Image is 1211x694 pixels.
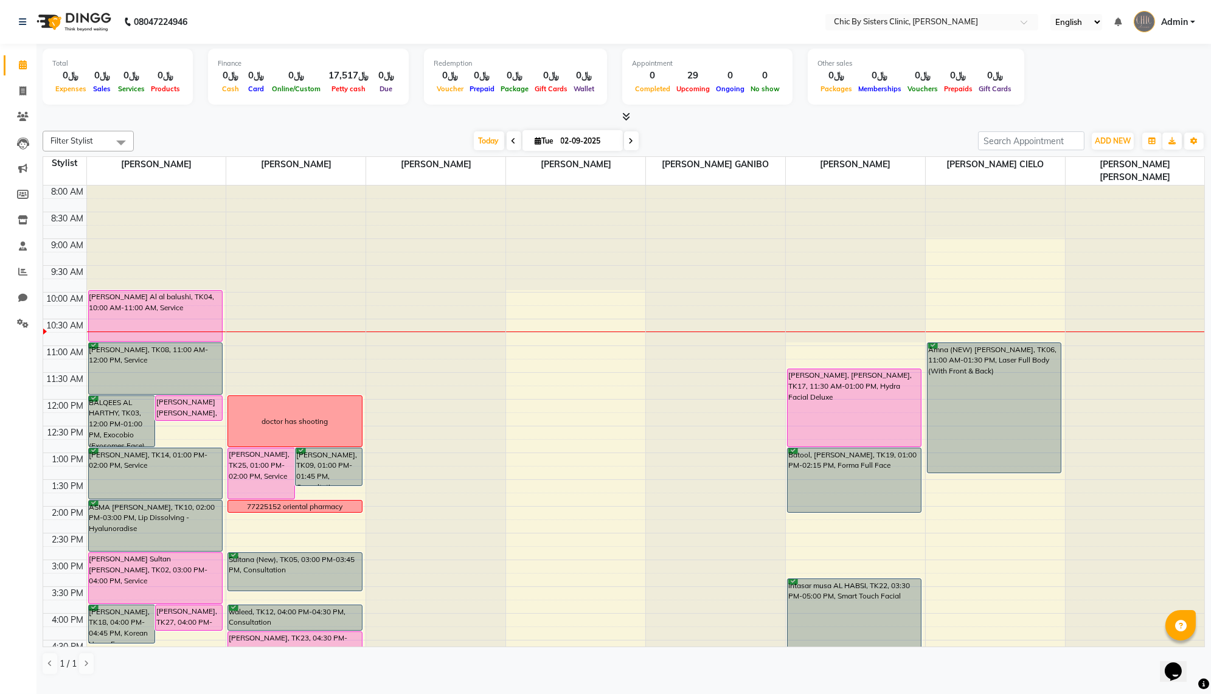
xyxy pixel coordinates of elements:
div: 3:00 PM [50,560,86,573]
div: ﷼0 [467,69,498,83]
div: 77225152 oriental pharmacy [247,501,342,512]
span: Petty cash [328,85,369,93]
div: 11:30 AM [44,373,86,386]
div: 9:30 AM [49,266,86,279]
div: ﷼0 [89,69,115,83]
div: 0 [748,69,783,83]
div: ﷼0 [243,69,269,83]
span: Voucher [434,85,467,93]
div: 12:30 PM [45,426,86,439]
div: ﷼0 [571,69,597,83]
div: [PERSON_NAME] [PERSON_NAME], TK01, 12:00 PM-12:30 PM, Service [156,396,222,420]
div: [PERSON_NAME], [PERSON_NAME], TK17, 11:30 AM-01:00 PM, Hydra Facial Deluxe [788,369,921,446]
span: [PERSON_NAME] [PERSON_NAME] [1066,157,1205,185]
span: Prepaid [467,85,498,93]
div: [PERSON_NAME], TK18, 04:00 PM-04:45 PM, Korean Upper Face [89,605,155,643]
div: [PERSON_NAME], TK08, 11:00 AM-12:00 PM, Service [89,343,222,394]
div: Other sales [817,58,1015,69]
span: [PERSON_NAME] [226,157,366,172]
span: Sales [91,85,114,93]
span: Expenses [52,85,89,93]
div: ﷼0 [434,69,467,83]
div: Stylist [43,157,86,170]
div: Amna (NEW) [PERSON_NAME], TK06, 11:00 AM-01:30 PM, Laser Full Body (With Front & Back) [928,343,1061,473]
div: ﷼0 [218,69,243,83]
div: 4:00 PM [50,614,86,626]
div: [PERSON_NAME], TK14, 01:00 PM-02:00 PM, Service [89,448,222,499]
input: Search Appointment [978,131,1084,150]
div: 8:30 AM [49,212,86,225]
span: Online/Custom [269,85,324,93]
span: Prepaids [941,85,976,93]
div: 1:30 PM [50,480,86,493]
div: 0 [713,69,748,83]
div: 0 [632,69,673,83]
div: ﷼0 [52,69,89,83]
span: Products [148,85,183,93]
div: ﷼0 [941,69,976,83]
span: Card [245,85,267,93]
div: 2:00 PM [50,507,86,519]
span: Package [498,85,532,93]
span: Upcoming [673,85,713,93]
span: Today [474,131,504,150]
span: Completed [632,85,673,93]
div: [PERSON_NAME] Sultan [PERSON_NAME], TK02, 03:00 PM-04:00 PM, Service [89,553,222,603]
div: ﷼0 [817,69,855,83]
span: Admin [1161,16,1188,29]
span: Vouchers [904,85,941,93]
div: waleed, TK12, 04:00 PM-04:30 PM, Consultation [228,605,361,630]
div: 11:00 AM [44,346,86,359]
div: 1:00 PM [50,453,86,466]
div: ﷼0 [904,69,941,83]
span: Tue [532,136,557,145]
div: doctor has shooting [262,416,328,427]
span: Packages [817,85,855,93]
div: ﷼0 [532,69,571,83]
span: Cash [219,85,242,93]
div: ASMA [PERSON_NAME], TK10, 02:00 PM-03:00 PM, Lip Dissolving - Hyalunoradise [89,501,222,551]
div: [PERSON_NAME] Al al balushi, TK04, 10:00 AM-11:00 AM, Service [89,291,222,341]
span: Services [115,85,148,93]
div: BALQEES AL HARTHY, TK03, 12:00 PM-01:00 PM, Exocobio (Exosomes Face) [89,396,155,446]
iframe: chat widget [1160,645,1199,682]
div: ﷼0 [373,69,399,83]
span: 1 / 1 [60,658,77,670]
div: [PERSON_NAME], TK23, 04:30 PM-05:30 PM, Service [228,632,361,682]
div: ﷼0 [148,69,183,83]
div: Batool, [PERSON_NAME], TK19, 01:00 PM-02:15 PM, Forma Full Face [788,448,921,512]
div: ﷼0 [976,69,1015,83]
div: [PERSON_NAME], TK25, 01:00 PM-02:00 PM, Service [228,448,294,499]
div: Total [52,58,183,69]
span: [PERSON_NAME] GANIBO [646,157,785,172]
div: 4:30 PM [50,640,86,653]
div: 2:30 PM [50,533,86,546]
div: Sultana (New), TK05, 03:00 PM-03:45 PM, Consultation [228,553,361,591]
b: 08047224946 [134,5,187,39]
div: ﷼0 [269,69,324,83]
div: 10:00 AM [44,293,86,305]
div: 8:00 AM [49,186,86,198]
div: 12:00 PM [45,400,86,412]
div: Redemption [434,58,597,69]
span: [PERSON_NAME] CIELO [926,157,1065,172]
span: Due [377,85,396,93]
span: [PERSON_NAME] [366,157,505,172]
img: logo [31,5,114,39]
div: Finance [218,58,399,69]
div: ﷼0 [498,69,532,83]
span: [PERSON_NAME] [506,157,645,172]
div: [PERSON_NAME], TK27, 04:00 PM-04:30 PM, Service [156,605,222,630]
span: [PERSON_NAME] [87,157,226,172]
span: Filter Stylist [50,136,93,145]
span: ADD NEW [1095,136,1131,145]
span: Gift Cards [976,85,1015,93]
img: Admin [1134,11,1155,32]
span: Memberships [855,85,904,93]
div: intasar musa AL HABSI, TK22, 03:30 PM-05:00 PM, Smart Touch Facial [788,579,921,656]
span: [PERSON_NAME] [786,157,925,172]
div: 3:30 PM [50,587,86,600]
div: [PERSON_NAME], TK09, 01:00 PM-01:45 PM, Consultation [296,448,362,485]
div: 10:30 AM [44,319,86,332]
button: ADD NEW [1092,133,1134,150]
